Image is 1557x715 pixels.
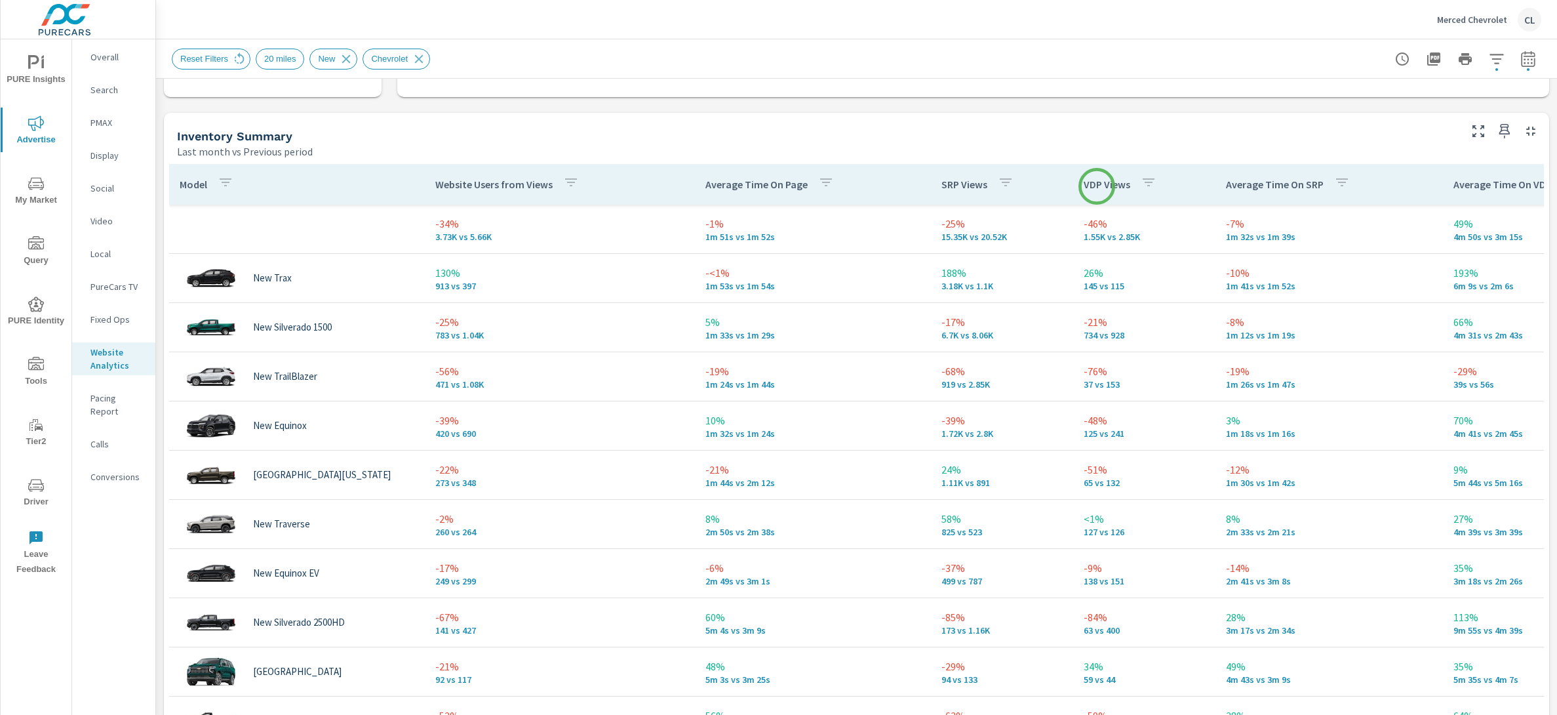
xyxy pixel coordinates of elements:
p: Pacing Report [90,392,145,418]
p: -56% [435,363,684,379]
p: 141 vs 427 [435,625,684,636]
p: 59 vs 44 [1084,674,1205,685]
p: SRP Views [941,178,987,191]
p: 3m 17s vs 2m 34s [1226,625,1432,636]
p: 1m 12s vs 1m 19s [1226,330,1432,340]
p: -21% [1084,314,1205,330]
p: -10% [1226,265,1432,281]
p: Display [90,149,145,162]
p: New Equinox EV [253,567,319,579]
p: -1% [705,216,920,232]
p: 783 vs 1,038 [435,330,684,340]
p: 5m 4s vs 3m 9s [705,625,920,636]
p: 94 vs 133 [941,674,1063,685]
span: New [310,54,343,64]
span: Chevrolet [363,54,416,64]
div: Overall [72,47,155,67]
p: Average Time On VDP [1453,178,1552,191]
span: Save this to your personalized report [1494,121,1515,142]
div: Chevrolet [363,49,430,70]
p: -84% [1084,609,1205,625]
span: Tier2 [5,417,68,449]
p: -12% [1226,462,1432,478]
p: Website Analytics [90,346,145,372]
p: 24% [941,462,1063,478]
p: -19% [1226,363,1432,379]
div: Social [72,178,155,198]
p: -22% [435,462,684,478]
p: 249 vs 299 [435,576,684,586]
p: Merced Chevrolet [1437,14,1507,26]
p: -76% [1084,363,1205,379]
p: 58% [941,511,1063,527]
p: -14% [1226,560,1432,576]
p: New Silverado 2500HD [253,617,345,628]
p: 2m 41s vs 3m 8s [1226,576,1432,586]
p: 1m 51s vs 1m 52s [705,232,920,242]
div: PureCars TV [72,277,155,296]
p: 5m 3s vs 3m 25s [705,674,920,685]
p: 2m 33s vs 2m 21s [1226,527,1432,537]
p: 1m 18s vs 1m 16s [1226,428,1432,439]
p: New Equinox [253,420,307,432]
span: My Market [5,176,68,208]
p: [GEOGRAPHIC_DATA][US_STATE] [253,469,391,481]
button: Select Date Range [1515,46,1541,72]
img: glamour [185,258,237,298]
p: 26% [1084,265,1205,281]
p: 5% [705,314,920,330]
p: 49% [1226,659,1432,674]
p: -7% [1226,216,1432,232]
p: 145 vs 115 [1084,281,1205,291]
p: Video [90,214,145,228]
p: New Trax [253,272,292,284]
p: -85% [941,609,1063,625]
p: -51% [1084,462,1205,478]
p: -68% [941,363,1063,379]
span: Query [5,236,68,268]
p: 1m 33s vs 1m 29s [705,330,920,340]
p: -39% [941,413,1063,428]
p: -39% [435,413,684,428]
p: 138 vs 151 [1084,576,1205,586]
span: PURE Insights [5,55,68,87]
p: 1,106 vs 891 [941,478,1063,488]
p: New Silverado 1500 [253,321,332,333]
p: -17% [435,560,684,576]
p: -25% [941,216,1063,232]
p: <1% [1084,511,1205,527]
p: 34% [1084,659,1205,674]
p: 3% [1226,413,1432,428]
p: 8% [1226,511,1432,527]
p: 1m 41s vs 1m 52s [1226,281,1432,291]
p: 15,353 vs 20,523 [941,232,1063,242]
span: Leave Feedback [5,530,68,577]
img: glamour [185,504,237,544]
p: 188% [941,265,1063,281]
p: -37% [941,560,1063,576]
p: New TrailBlazer [253,371,317,382]
p: 125 vs 241 [1084,428,1205,439]
p: -9% [1084,560,1205,576]
p: 1m 44s vs 2m 12s [705,478,920,488]
p: 1m 24s vs 1m 44s [705,379,920,390]
p: 1,547 vs 2,850 [1084,232,1205,242]
p: 2m 50s vs 2m 38s [705,527,920,537]
p: 48% [705,659,920,674]
p: 1m 53s vs 1m 54s [705,281,920,291]
p: 273 vs 348 [435,478,684,488]
p: Conversions [90,470,145,483]
div: Reset Filters [172,49,250,70]
div: Local [72,244,155,264]
p: -25% [435,314,684,330]
p: Average Time On SRP [1226,178,1324,191]
span: PURE Identity [5,296,68,329]
div: Conversions [72,467,155,487]
img: glamour [185,357,237,396]
p: Overall [90,51,145,64]
p: PMAX [90,116,145,129]
img: glamour [185,308,237,347]
p: -17% [941,314,1063,330]
p: 6,702 vs 8,060 [941,330,1063,340]
p: PureCars TV [90,280,145,293]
